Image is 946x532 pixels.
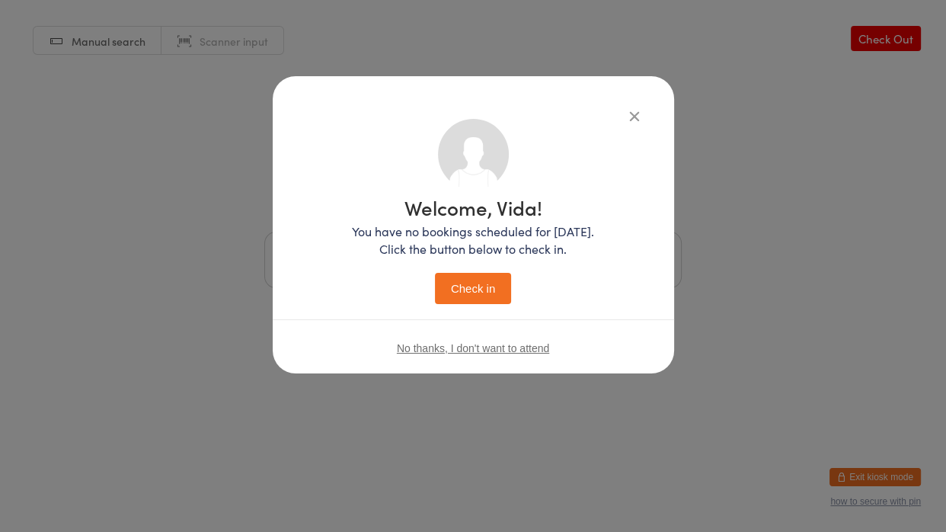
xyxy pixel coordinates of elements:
[435,273,511,304] button: Check in
[352,197,594,217] h1: Welcome, Vida!
[352,223,594,258] p: You have no bookings scheduled for [DATE]. Click the button below to check in.
[438,119,509,190] img: no_photo.png
[397,342,549,354] button: No thanks, I don't want to attend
